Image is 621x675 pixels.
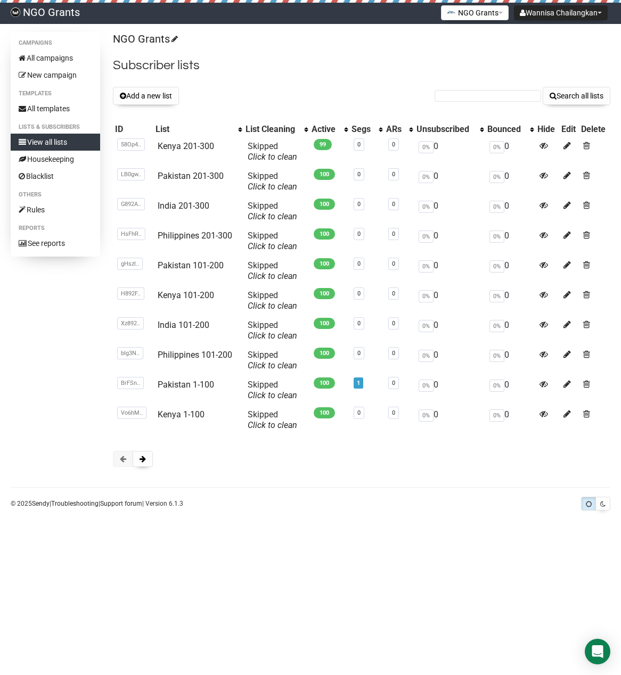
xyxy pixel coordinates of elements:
li: Lists & subscribers [11,121,100,134]
a: 0 [392,171,395,178]
span: 0% [489,290,504,302]
a: Pakistan 201-300 [158,171,224,181]
td: 0 [485,405,535,435]
span: 100 [314,169,335,180]
span: 0% [489,201,504,213]
button: NGO Grants [441,5,509,20]
span: 100 [314,258,335,269]
span: 0% [419,231,434,243]
a: See reports [11,235,100,252]
span: Skipped [248,141,297,162]
a: 0 [392,320,395,327]
li: Campaigns [11,37,100,50]
td: 0 [414,405,485,435]
td: 0 [485,226,535,256]
td: 0 [485,345,535,375]
p: © 2025 | | | Version 6.1.3 [11,498,183,509]
div: List Cleaning [246,124,299,135]
span: 100 [314,407,335,418]
a: Click to clean [248,301,297,311]
button: Add a new list [113,87,179,105]
td: 0 [414,345,485,375]
a: 0 [357,171,361,178]
div: Hide [537,124,557,135]
th: Hide: No sort applied, sorting is disabled [535,122,559,137]
span: 58Op4.. [117,138,145,151]
th: Segs: No sort applied, activate to apply an ascending sort [349,122,384,137]
a: 0 [357,141,361,148]
span: BrFSn.. [117,377,144,389]
span: 0% [419,320,434,332]
span: LB0gw.. [117,168,145,180]
th: Active: No sort applied, activate to apply an ascending sort [309,122,349,137]
a: All campaigns [11,50,100,67]
span: 0% [419,260,434,273]
span: Skipped [248,231,297,251]
a: Click to clean [248,241,297,251]
a: New campaign [11,67,100,84]
th: Delete: No sort applied, sorting is disabled [579,122,610,137]
span: Skipped [248,320,297,341]
a: Click to clean [248,420,297,430]
a: Pakistan 101-200 [158,260,224,270]
span: 100 [314,377,335,389]
a: Click to clean [248,271,297,281]
a: 0 [392,141,395,148]
a: Sendy [32,500,50,507]
div: ID [115,124,152,135]
a: 0 [357,231,361,237]
div: ARs [386,124,404,135]
a: View all lists [11,134,100,151]
td: 0 [414,375,485,405]
a: 0 [392,231,395,237]
a: 0 [392,409,395,416]
div: List [156,124,233,135]
td: 0 [414,167,485,196]
a: 0 [357,320,361,327]
th: Edit: No sort applied, sorting is disabled [559,122,579,137]
span: 100 [314,228,335,240]
span: Skipped [248,409,297,430]
img: 2.png [447,8,455,17]
td: 0 [485,316,535,345]
div: Edit [561,124,577,135]
li: Templates [11,87,100,100]
span: 0% [489,231,504,243]
span: gHszl.. [117,258,143,270]
a: Click to clean [248,211,297,221]
a: 0 [392,201,395,208]
a: Housekeeping [11,151,100,168]
span: G892A.. [117,198,145,210]
th: Unsubscribed: No sort applied, activate to apply an ascending sort [414,122,485,137]
td: 0 [485,256,535,286]
a: Philippines 101-200 [158,350,232,360]
span: Xz892.. [117,317,144,330]
a: Blacklist [11,168,100,185]
span: Skipped [248,380,297,400]
a: All templates [11,100,100,117]
div: Delete [581,124,608,135]
a: 0 [392,350,395,357]
span: 0% [419,380,434,392]
a: Click to clean [248,360,297,371]
span: 100 [314,318,335,329]
td: 0 [485,137,535,167]
span: HsFhR.. [117,228,145,240]
div: Unsubscribed [416,124,475,135]
a: 0 [357,409,361,416]
span: Skipped [248,201,297,221]
span: 99 [314,139,332,150]
a: 0 [357,290,361,297]
td: 0 [485,375,535,405]
span: 100 [314,288,335,299]
span: 0% [489,260,504,273]
a: Click to clean [248,331,297,341]
a: Rules [11,201,100,218]
a: Philippines 201-300 [158,231,232,241]
td: 0 [414,226,485,256]
a: 0 [357,260,361,267]
span: 0% [419,201,434,213]
a: 0 [392,380,395,386]
th: List: No sort applied, activate to apply an ascending sort [153,122,243,137]
a: Support forum [100,500,142,507]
